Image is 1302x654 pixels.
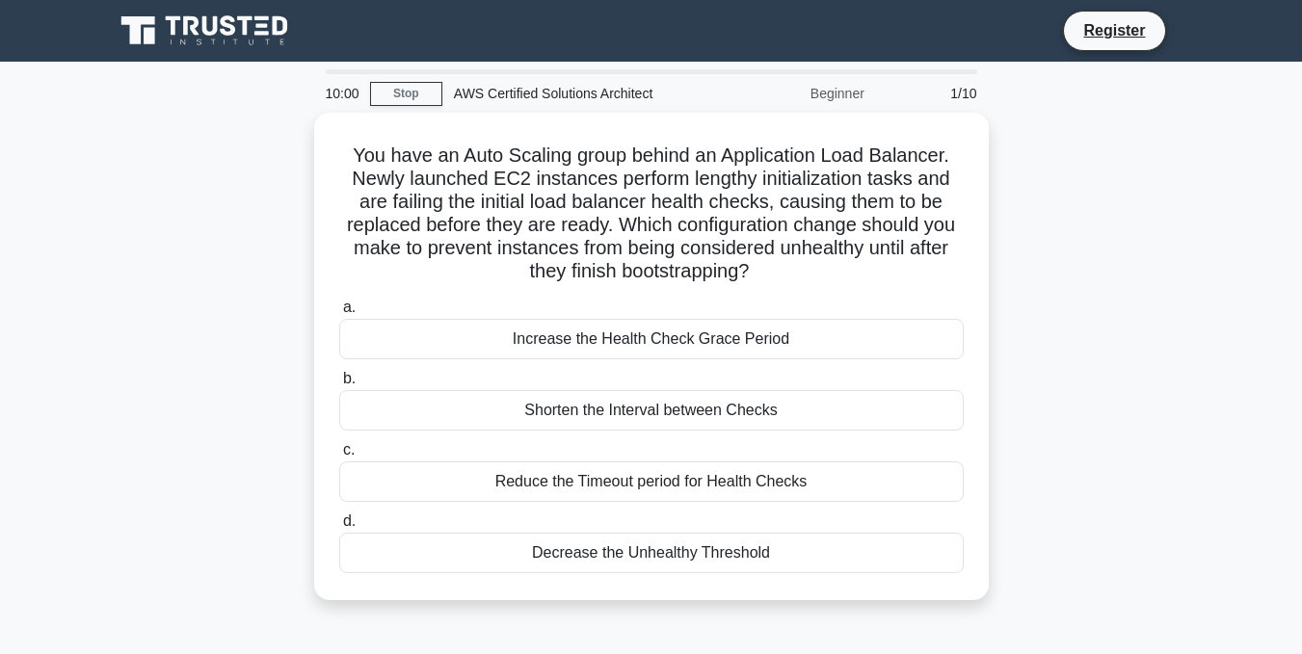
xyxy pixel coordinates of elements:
[337,144,966,284] h5: You have an Auto Scaling group behind an Application Load Balancer. Newly launched EC2 instances ...
[343,370,356,386] span: b.
[339,319,964,359] div: Increase the Health Check Grace Period
[339,390,964,431] div: Shorten the Interval between Checks
[343,299,356,315] span: a.
[339,533,964,573] div: Decrease the Unhealthy Threshold
[339,461,964,502] div: Reduce the Timeout period for Health Checks
[343,512,356,529] span: d.
[370,82,442,106] a: Stop
[876,74,989,113] div: 1/10
[314,74,370,113] div: 10:00
[1072,18,1156,42] a: Register
[707,74,876,113] div: Beginner
[343,441,355,458] span: c.
[442,74,707,113] div: AWS Certified Solutions Architect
